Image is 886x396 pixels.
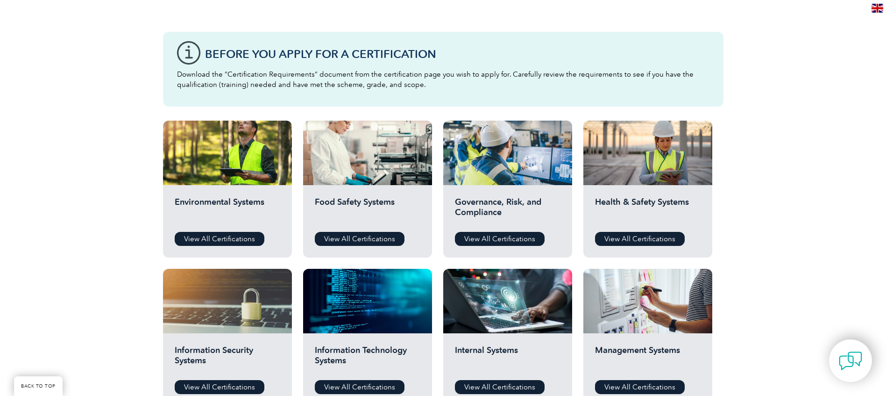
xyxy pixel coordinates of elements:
h2: Information Technology Systems [315,345,420,373]
h2: Environmental Systems [175,197,280,225]
a: View All Certifications [455,232,545,246]
a: View All Certifications [315,380,404,394]
h2: Information Security Systems [175,345,280,373]
a: View All Certifications [175,232,264,246]
a: View All Certifications [595,380,685,394]
p: Download the “Certification Requirements” document from the certification page you wish to apply ... [177,69,709,90]
a: View All Certifications [315,232,404,246]
h2: Governance, Risk, and Compliance [455,197,560,225]
h3: Before You Apply For a Certification [205,48,709,60]
h2: Internal Systems [455,345,560,373]
h2: Food Safety Systems [315,197,420,225]
a: View All Certifications [175,380,264,394]
img: en [872,4,883,13]
h2: Health & Safety Systems [595,197,701,225]
h2: Management Systems [595,345,701,373]
a: BACK TO TOP [14,376,63,396]
a: View All Certifications [595,232,685,246]
img: contact-chat.png [839,349,862,373]
a: View All Certifications [455,380,545,394]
